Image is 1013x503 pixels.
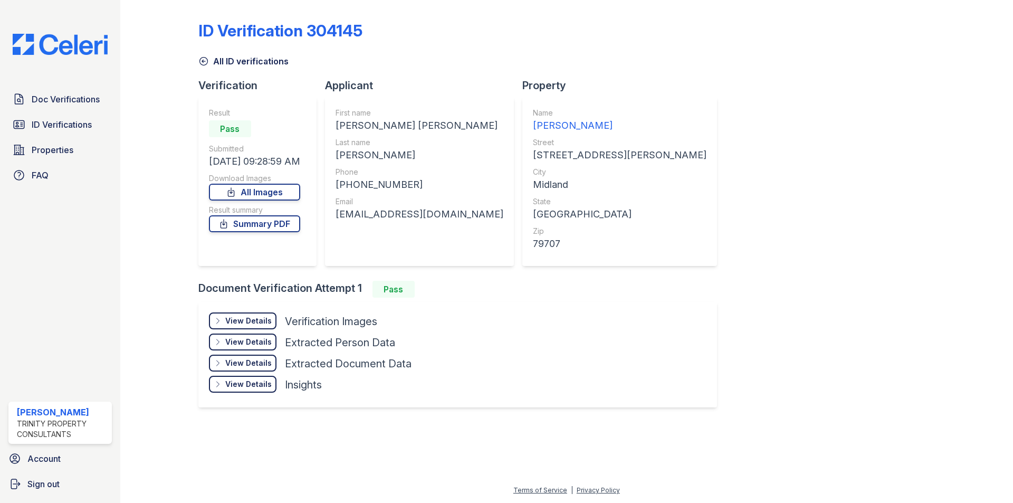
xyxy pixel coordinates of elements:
[533,137,706,148] div: Street
[8,89,112,110] a: Doc Verifications
[336,207,503,222] div: [EMAIL_ADDRESS][DOMAIN_NAME]
[4,34,116,55] img: CE_Logo_Blue-a8612792a0a2168367f1c8372b55b34899dd931a85d93a1a3d3e32e68fde9ad4.png
[225,337,272,347] div: View Details
[32,118,92,131] span: ID Verifications
[198,21,362,40] div: ID Verification 304145
[969,461,1002,492] iframe: chat widget
[571,486,573,494] div: |
[285,314,377,329] div: Verification Images
[285,377,322,392] div: Insights
[533,148,706,163] div: [STREET_ADDRESS][PERSON_NAME]
[336,196,503,207] div: Email
[522,78,725,93] div: Property
[325,78,522,93] div: Applicant
[8,139,112,160] a: Properties
[336,148,503,163] div: [PERSON_NAME]
[513,486,567,494] a: Terms of Service
[577,486,620,494] a: Privacy Policy
[27,478,60,490] span: Sign out
[285,335,395,350] div: Extracted Person Data
[209,154,300,169] div: [DATE] 09:28:59 AM
[209,144,300,154] div: Submitted
[533,167,706,177] div: City
[8,114,112,135] a: ID Verifications
[17,419,108,440] div: Trinity Property Consultants
[225,358,272,368] div: View Details
[336,177,503,192] div: [PHONE_NUMBER]
[198,281,725,298] div: Document Verification Attempt 1
[4,448,116,469] a: Account
[336,137,503,148] div: Last name
[336,108,503,118] div: First name
[209,205,300,215] div: Result summary
[533,108,706,133] a: Name [PERSON_NAME]
[4,473,116,495] a: Sign out
[8,165,112,186] a: FAQ
[198,78,325,93] div: Verification
[32,169,49,182] span: FAQ
[32,144,73,156] span: Properties
[209,120,251,137] div: Pass
[27,452,61,465] span: Account
[336,167,503,177] div: Phone
[209,215,300,232] a: Summary PDF
[209,184,300,201] a: All Images
[372,281,415,298] div: Pass
[533,207,706,222] div: [GEOGRAPHIC_DATA]
[198,55,289,68] a: All ID verifications
[533,108,706,118] div: Name
[209,108,300,118] div: Result
[17,406,108,419] div: [PERSON_NAME]
[533,177,706,192] div: Midland
[533,236,706,251] div: 79707
[209,173,300,184] div: Download Images
[533,118,706,133] div: [PERSON_NAME]
[225,316,272,326] div: View Details
[533,226,706,236] div: Zip
[336,118,503,133] div: [PERSON_NAME] [PERSON_NAME]
[285,356,412,371] div: Extracted Document Data
[32,93,100,106] span: Doc Verifications
[225,379,272,390] div: View Details
[533,196,706,207] div: State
